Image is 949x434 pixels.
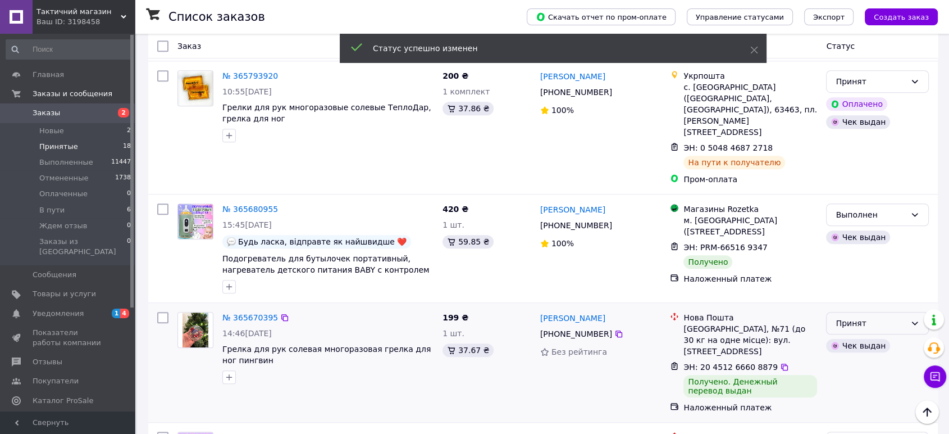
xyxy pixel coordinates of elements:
[36,17,135,27] div: Ваш ID: 3198458
[33,108,60,118] span: Заказы
[39,189,88,199] span: Оплаченные
[120,309,129,318] span: 4
[238,237,407,246] span: Будь ласка, відправте як найшвидше ❤️
[683,375,817,397] div: Получено. Денежный перевод выдан
[222,205,278,214] a: № 365680955
[551,239,574,248] span: 100%
[683,402,817,413] div: Наложенный платеж
[836,75,906,88] div: Принят
[33,328,104,348] span: Показатели работы компании
[683,323,817,357] div: [GEOGRAPHIC_DATA], №71 (до 30 кг на одне місце): вул. [STREET_ADDRESS]
[826,339,890,352] div: Чек выдан
[222,254,430,286] a: Подогреватель для бутылочек портативный, нагреватель детского питания BABY с контролем температур...
[924,365,946,388] button: Чат с покупателем
[222,71,278,80] a: № 365793920
[836,317,906,329] div: Принят
[442,343,494,357] div: 37.67 ₴
[177,70,213,106] a: Фото товару
[804,8,854,25] button: Экспорт
[442,235,494,248] div: 59.85 ₴
[442,102,494,115] div: 37.86 ₴
[115,173,131,183] span: 1738
[551,347,607,356] span: Без рейтинга
[540,71,605,82] a: [PERSON_NAME]
[33,270,76,280] span: Сообщения
[127,205,131,215] span: 6
[177,204,213,239] a: Фото товару
[874,13,929,21] span: Создать заказ
[813,13,845,21] span: Экспорт
[836,209,906,221] div: Выполнен
[683,243,767,252] span: ЭН: PRM-66516 9347
[178,204,213,239] img: Фото товару
[111,157,131,168] span: 11447
[39,205,65,215] span: В пути
[39,173,88,183] span: Отмененные
[683,215,817,237] div: м. [GEOGRAPHIC_DATA] ([STREET_ADDRESS]
[123,142,131,152] span: 18
[168,10,265,24] h1: Список заказов
[826,230,890,244] div: Чек выдан
[551,106,574,115] span: 100%
[39,126,64,136] span: Новые
[540,204,605,215] a: [PERSON_NAME]
[373,43,722,54] div: Статус успешно изменен
[33,70,64,80] span: Главная
[222,329,272,338] span: 14:46[DATE]
[442,220,464,229] span: 1 шт.
[826,115,890,129] div: Чек выдан
[127,237,131,257] span: 0
[683,255,732,269] div: Получено
[683,156,785,169] div: На пути к получателю
[39,142,78,152] span: Принятые
[222,345,431,365] a: Грелка для рук солевая многоразовая грелка для ног пингвин
[182,313,209,347] img: Фото товару
[33,376,79,386] span: Покупатели
[683,273,817,284] div: Наложенный платеж
[442,205,468,214] span: 420 ₴
[33,89,112,99] span: Заказы и сообщения
[442,313,468,322] span: 199 ₴
[127,189,131,199] span: 0
[442,87,490,96] span: 1 комплект
[118,108,129,117] span: 2
[683,363,778,372] span: ЭН: 20 4512 6660 8879
[826,42,855,51] span: Статус
[865,8,938,25] button: Создать заказ
[687,8,793,25] button: Управление статусами
[222,220,272,229] span: 15:45[DATE]
[227,237,236,246] img: :speech_balloon:
[33,357,62,367] span: Отзывы
[127,221,131,231] span: 0
[538,84,614,100] div: [PHONE_NUMBER]
[536,12,667,22] span: Скачать отчет по пром-оплате
[915,400,939,424] button: Наверх
[6,39,132,60] input: Поиск
[33,396,93,406] span: Каталог ProSale
[36,7,121,17] span: Тактичний магазин
[222,87,272,96] span: 10:55[DATE]
[222,313,278,322] a: № 365670395
[178,71,213,106] img: Фото товару
[39,221,87,231] span: Ждем отзыв
[540,313,605,324] a: [PERSON_NAME]
[39,157,93,168] span: Выполненные
[538,218,614,233] div: [PHONE_NUMBER]
[222,103,431,123] a: Грелки для рук многоразовые солевые ТеплоДар, грелка для ног
[683,174,817,185] div: Пром-оплата
[696,13,784,21] span: Управление статусами
[683,143,773,152] span: ЭН: 0 5048 4687 2718
[177,312,213,348] a: Фото товару
[112,309,121,318] span: 1
[442,329,464,338] span: 1 шт.
[442,71,468,80] span: 200 ₴
[826,97,887,111] div: Оплачено
[683,204,817,215] div: Магазины Rozetka
[39,237,127,257] span: Заказы из [GEOGRAPHIC_DATA]
[854,12,938,21] a: Создать заказ
[683,312,817,323] div: Нова Пошта
[33,289,96,299] span: Товары и услуги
